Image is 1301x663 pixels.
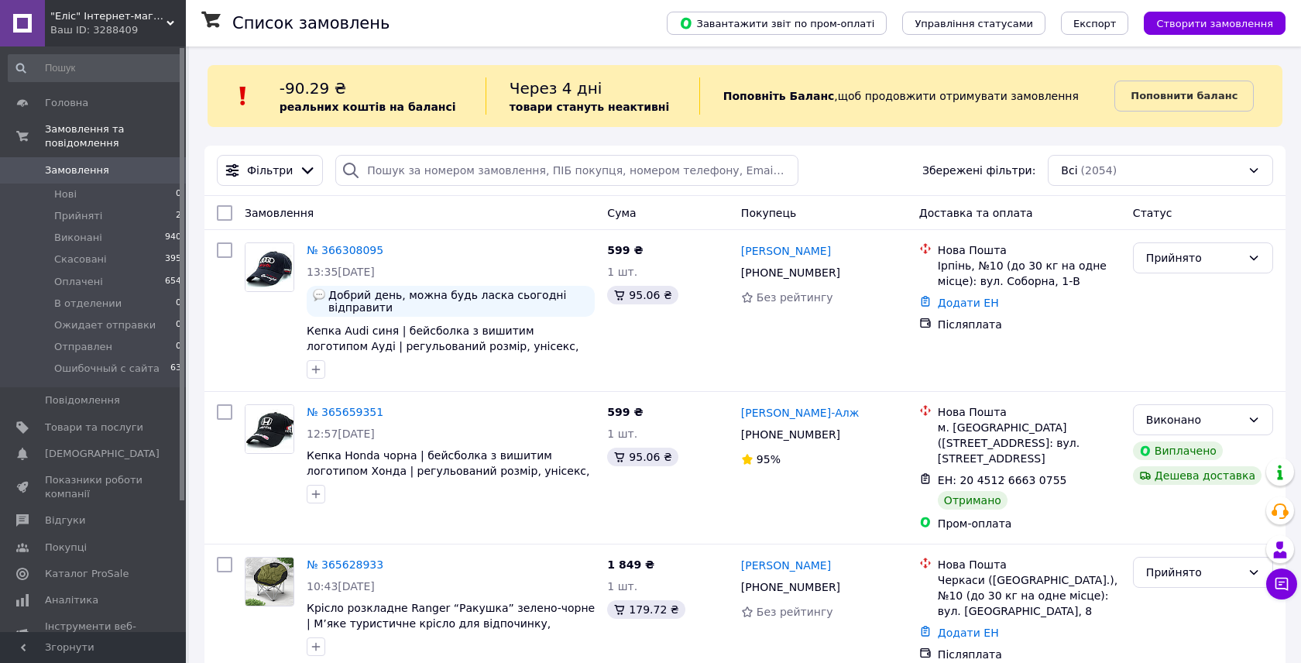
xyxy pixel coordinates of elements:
a: Фото товару [245,557,294,606]
div: Дешева доставка [1133,466,1262,485]
span: Створити замовлення [1156,18,1273,29]
div: Пром-оплата [938,516,1121,531]
span: -90.29 ₴ [280,79,346,98]
div: м. [GEOGRAPHIC_DATA] ([STREET_ADDRESS]: вул. [STREET_ADDRESS] [938,420,1121,466]
a: Додати ЕН [938,627,999,639]
div: , щоб продовжити отримувати замовлення [699,77,1115,115]
div: Прийнято [1146,249,1241,266]
span: Крісло розкладне Ranger “Ракушка” зелено-чорне | М’яке туристичне крісло для відпочинку, риболовл... [307,602,595,645]
div: Післяплата [938,317,1121,332]
span: 10:43[DATE] [307,580,375,593]
h1: Список замовлень [232,14,390,33]
button: Створити замовлення [1144,12,1286,35]
span: 1 шт. [607,580,637,593]
a: Кепка Audi синя | бейсболка з вишитим логотипом Ауді | регульований розмір, унісекс, 100 % бавовна [307,325,578,368]
div: [PHONE_NUMBER] [738,262,843,283]
span: ЕН: 20 4512 6663 0755 [938,474,1067,486]
button: Управління статусами [902,12,1045,35]
span: Відгуки [45,514,85,527]
span: Через 4 дні [510,79,602,98]
button: Експорт [1061,12,1129,35]
span: Головна [45,96,88,110]
a: Створити замовлення [1128,16,1286,29]
b: Поповнити баланс [1131,90,1237,101]
span: 0 [176,187,181,201]
img: :exclamation: [232,84,255,108]
span: Фільтри [247,163,293,178]
button: Завантажити звіт по пром-оплаті [667,12,887,35]
span: Ожидает отправки [54,318,156,332]
span: Статус [1133,207,1172,219]
span: Каталог ProSale [45,567,129,581]
span: 1 шт. [607,266,637,278]
a: Поповнити баланс [1114,81,1254,112]
span: Кепка Honda чорна | бейсболка з вишитим логотипом Хонда | регульований розмір, унісекс, 100 % бав... [307,449,590,493]
span: Без рейтингу [757,606,833,618]
div: Виконано [1146,411,1241,428]
img: :speech_balloon: [313,289,325,301]
span: Управління статусами [915,18,1033,29]
b: товари стануть неактивні [510,101,670,113]
span: Доставка та оплата [919,207,1033,219]
span: Покупець [741,207,796,219]
span: Добрий день, можна будь ласка сьогодні відправити [328,289,589,314]
span: В отделении [54,297,122,311]
button: Чат з покупцем [1266,569,1297,599]
span: Всі [1061,163,1077,178]
span: Скасовані [54,252,107,266]
span: 0 [176,318,181,332]
span: [DEMOGRAPHIC_DATA] [45,447,160,461]
b: Поповніть Баланс [723,90,835,102]
span: 63 [170,362,181,376]
img: Фото товару [245,405,293,453]
span: Виконані [54,231,102,245]
a: [PERSON_NAME] [741,243,831,259]
a: Фото товару [245,404,294,454]
a: Додати ЕН [938,297,999,309]
span: 654 [165,275,181,289]
span: Замовлення та повідомлення [45,122,186,150]
div: 95.06 ₴ [607,448,678,466]
span: 395 [165,252,181,266]
span: 940 [165,231,181,245]
span: Прийняті [54,209,102,223]
span: Оплачені [54,275,103,289]
div: 95.06 ₴ [607,286,678,304]
span: Збережені фільтри: [922,163,1035,178]
input: Пошук за номером замовлення, ПІБ покупця, номером телефону, Email, номером накладної [335,155,798,186]
div: [PHONE_NUMBER] [738,424,843,445]
div: Ваш ID: 3288409 [50,23,186,37]
span: Cума [607,207,636,219]
img: Фото товару [245,558,293,606]
span: 2 [176,209,181,223]
span: Інструменти веб-майстра та SEO [45,620,143,648]
span: 95% [757,453,781,465]
span: Замовлення [245,207,314,219]
div: Післяплата [938,647,1121,662]
div: Ірпінь, №10 (до 30 кг на одне місце): вул. Соборна, 1-В [938,258,1121,289]
div: Нова Пошта [938,242,1121,258]
b: реальних коштів на балансі [280,101,456,113]
img: Фото товару [245,243,293,291]
span: Експорт [1073,18,1117,29]
input: Пошук [8,54,183,82]
a: № 365659351 [307,406,383,418]
span: 599 ₴ [607,244,643,256]
a: [PERSON_NAME]-Алж [741,405,859,421]
a: № 366308095 [307,244,383,256]
span: (2054) [1081,164,1117,177]
div: [PHONE_NUMBER] [738,576,843,598]
span: "Еліс" Інтернет-магазин [50,9,166,23]
span: 0 [176,297,181,311]
span: 1 шт. [607,428,637,440]
span: Повідомлення [45,393,120,407]
span: 1 849 ₴ [607,558,654,571]
div: Нова Пошта [938,404,1121,420]
span: Аналітика [45,593,98,607]
span: Покупці [45,541,87,555]
span: 0 [176,340,181,354]
a: Фото товару [245,242,294,292]
span: Товари та послуги [45,421,143,435]
div: Виплачено [1133,441,1223,460]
